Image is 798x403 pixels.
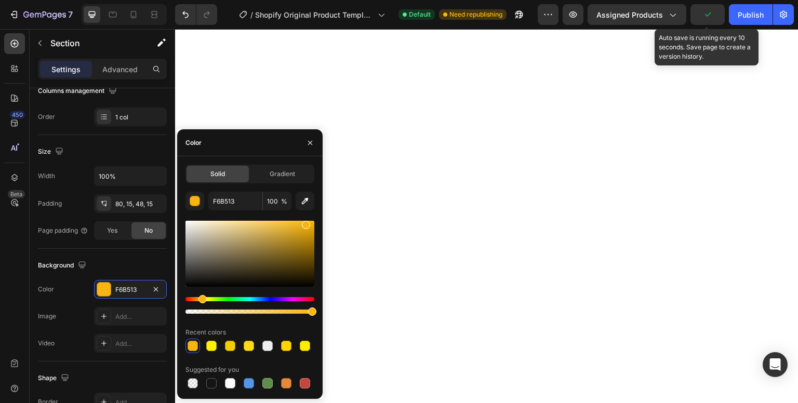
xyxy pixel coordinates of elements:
div: Recent colors [185,328,226,337]
div: Background [38,259,88,273]
div: Open Intercom Messenger [763,352,788,377]
div: Color [38,285,54,294]
p: Section [50,37,136,49]
div: Undo/Redo [175,4,217,25]
span: / [250,9,253,20]
span: Default [409,10,431,19]
span: Shopify Original Product Template [255,9,374,20]
p: Settings [51,64,81,75]
span: Gradient [270,169,295,179]
button: 7 [4,4,77,25]
div: Image [38,312,56,321]
div: 450 [10,111,25,119]
div: Hue [185,297,314,301]
div: Color [185,138,202,147]
div: Add... [115,312,164,321]
input: Auto [95,167,166,185]
div: 1 col [115,113,164,122]
div: Video [38,339,55,348]
div: Width [38,171,55,181]
div: Add... [115,339,164,348]
span: Solid [210,169,225,179]
button: Publish [729,4,773,25]
input: Eg: FFFFFF [208,192,262,210]
div: Suggested for you [185,365,239,374]
div: F6B513 [115,285,145,294]
div: Order [38,112,55,122]
div: Publish [738,9,764,20]
div: Padding [38,199,62,208]
div: Beta [8,190,25,198]
p: Advanced [102,64,138,75]
span: Assigned Products [596,9,663,20]
iframe: Design area [175,29,798,403]
span: Yes [107,226,117,235]
span: Need republishing [449,10,502,19]
p: 7 [68,8,73,21]
div: Page padding [38,226,88,235]
div: Columns management [38,84,119,98]
button: Assigned Products [588,4,686,25]
span: No [144,226,153,235]
span: % [281,197,287,206]
div: Shape [38,371,71,385]
div: Size [38,145,65,159]
div: 80, 15, 48, 15 [115,199,164,209]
